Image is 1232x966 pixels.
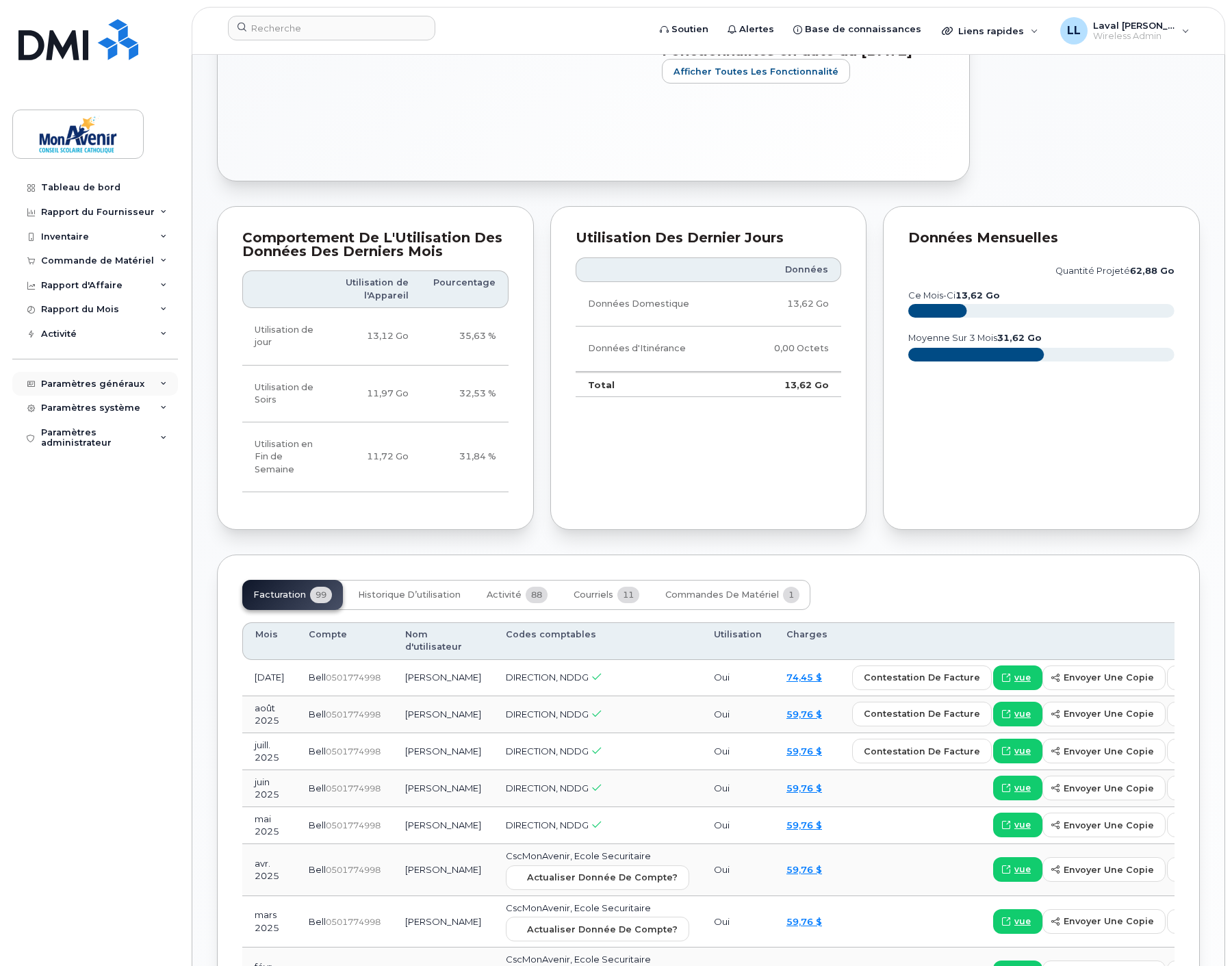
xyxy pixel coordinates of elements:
[506,709,589,720] span: DIRECTION, NDDG
[993,857,1042,882] a: vue
[739,23,774,36] span: Alertes
[506,954,651,965] span: CscMonAvenir, Ecole Securitaire
[997,333,1042,343] tspan: 31,62 Go
[421,422,509,492] td: 31,84 %
[576,231,842,245] div: Utilisation des Dernier Jours
[993,739,1042,763] a: vue
[506,672,589,683] span: DIRECTION, NDDG
[393,807,493,844] td: [PERSON_NAME]
[1014,708,1031,720] span: vue
[506,819,589,830] span: DIRECTION, NDDG
[242,366,509,423] tr: En semaine de 18h00 à 8h00
[1093,31,1175,42] span: Wireless Admin
[1042,776,1166,800] button: envoyer une copie
[1042,909,1166,934] button: envoyer une copie
[333,422,421,492] td: 11,72 Go
[864,707,980,720] span: Contestation de Facture
[309,916,326,927] span: Bell
[1014,819,1031,831] span: vue
[783,587,799,603] span: 1
[493,622,702,660] th: Codes comptables
[574,589,613,600] span: Courriels
[786,783,822,793] a: 59,76 $
[333,308,421,366] td: 13,12 Go
[309,819,326,830] span: Bell
[1042,665,1166,690] button: envoyer une copie
[1064,863,1154,876] span: envoyer une copie
[393,733,493,770] td: [PERSON_NAME]
[242,770,296,807] td: juin 2025
[1014,782,1031,794] span: vue
[333,366,421,423] td: 11,97 Go
[1055,266,1175,276] text: quantité projeté
[393,844,493,896] td: [PERSON_NAME]
[786,709,822,720] a: 59,76 $
[421,270,509,308] th: Pourcentage
[296,622,393,660] th: Compte
[665,589,779,600] span: Commandes de matériel
[955,290,1000,301] tspan: 13,62 Go
[309,709,326,720] span: Bell
[242,896,296,948] td: mars 2025
[326,783,381,793] span: 0501774998
[1014,745,1031,757] span: vue
[993,776,1042,800] a: vue
[852,702,992,726] button: Contestation de Facture
[1064,819,1154,832] span: envoyer une copie
[774,622,840,660] th: Charges
[242,807,296,844] td: mai 2025
[326,820,381,830] span: 0501774998
[309,864,326,875] span: Bell
[326,917,381,927] span: 0501774998
[671,23,708,36] span: Soutien
[739,282,841,327] td: 13,62 Go
[242,622,296,660] th: Mois
[852,665,992,690] button: Contestation de Facture
[242,696,296,733] td: août 2025
[506,783,589,793] span: DIRECTION, NDDG
[242,231,509,258] div: Comportement de l'Utilisation des Données des Derniers Mois
[242,733,296,770] td: juill. 2025
[1042,739,1166,763] button: envoyer une copie
[487,589,522,600] span: Activité
[786,746,822,757] a: 59,76 $
[786,916,822,927] a: 59,76 $
[242,366,333,423] td: Utilisation de Soirs
[786,864,822,875] a: 59,76 $
[1130,266,1175,276] tspan: 62,88 Go
[421,308,509,366] td: 35,63 %
[786,672,822,683] a: 74,45 $
[1064,915,1154,928] span: envoyer une copie
[702,807,774,844] td: Oui
[739,372,841,398] td: 13,62 Go
[393,770,493,807] td: [PERSON_NAME]
[576,282,739,327] td: Données Domestique
[326,746,381,757] span: 0501774998
[718,16,784,43] a: Alertes
[1064,745,1154,758] span: envoyer une copie
[702,896,774,948] td: Oui
[1014,672,1031,684] span: vue
[1042,857,1166,882] button: envoyer une copie
[576,327,739,371] td: Données d'Itinérance
[326,865,381,875] span: 0501774998
[526,587,548,603] span: 88
[662,59,850,84] button: Afficher Toutes les Fonctionnalité
[1064,707,1154,720] span: envoyer une copie
[242,660,296,696] td: [DATE]
[864,745,980,758] span: Contestation de Facture
[993,813,1042,837] a: vue
[228,16,435,40] input: Recherche
[309,672,326,683] span: Bell
[702,622,774,660] th: Utilisation
[908,333,1042,343] text: moyenne sur 3 mois
[993,702,1042,726] a: vue
[702,770,774,807] td: Oui
[932,17,1048,45] div: Liens rapides
[908,231,1175,245] div: Données mensuelles
[393,696,493,733] td: [PERSON_NAME]
[506,850,651,861] span: CscMonAvenir, Ecole Securitaire
[576,372,739,398] td: Total
[1014,863,1031,876] span: vue
[650,16,718,43] a: Soutien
